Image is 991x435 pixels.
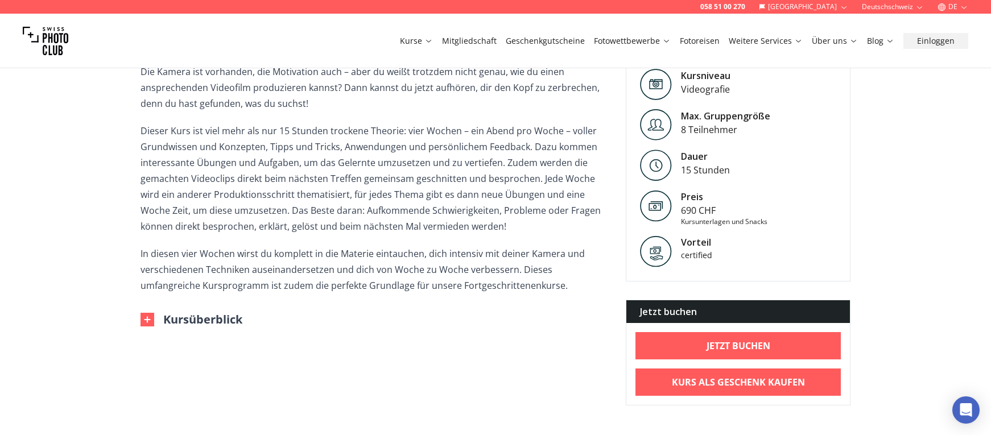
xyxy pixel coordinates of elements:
a: Weitere Services [729,35,803,47]
a: 058 51 00 270 [700,2,745,11]
div: certified [681,249,778,261]
div: Kursunterlagen und Snacks [681,217,767,226]
button: Fotoreisen [675,33,724,49]
div: Videografie [681,82,730,96]
p: In diesen vier Wochen wirst du komplett in die Materie eintauchen, dich intensiv mit deiner Kamer... [141,246,608,293]
div: Vorteil [681,235,778,249]
div: 8 Teilnehmer [681,123,770,136]
b: Kurs als Geschenk kaufen [672,375,805,389]
button: Über uns [807,33,862,49]
img: Swiss photo club [23,18,68,64]
a: Fotoreisen [680,35,720,47]
button: Kursüberblick [141,312,242,328]
button: Weitere Services [724,33,807,49]
button: Geschenkgutscheine [501,33,589,49]
button: Blog [862,33,899,49]
button: Fotowettbewerbe [589,33,675,49]
button: Einloggen [903,33,968,49]
div: Jetzt buchen [626,300,850,323]
a: Mitgliedschaft [442,35,497,47]
a: Kurs als Geschenk kaufen [635,368,841,396]
b: Jetzt buchen [707,339,770,353]
p: Die Kamera ist vorhanden, die Motivation auch – aber du weißt trotzdem nicht genau, wie du einen ... [141,64,608,111]
div: 15 Stunden [681,163,730,177]
div: Max. Gruppengröße [681,109,770,123]
p: Dieser Kurs ist viel mehr als nur 15 Stunden trockene Theorie: vier Wochen – ein Abend pro Woche ... [141,123,608,234]
div: 690 CHF [681,204,767,217]
img: Outline Close [141,313,154,326]
img: Preis [640,190,672,222]
div: Kursniveau [681,69,730,82]
button: Mitgliedschaft [437,33,501,49]
img: Vorteil [640,235,672,267]
img: Level [640,109,672,140]
div: Dauer [681,150,730,163]
img: Level [640,69,672,100]
div: Preis [681,190,767,204]
a: Blog [867,35,894,47]
a: Jetzt buchen [635,332,841,359]
a: Kurse [400,35,433,47]
button: Kurse [395,33,437,49]
a: Geschenkgutscheine [506,35,585,47]
div: Open Intercom Messenger [952,396,980,424]
a: Über uns [812,35,858,47]
a: Fotowettbewerbe [594,35,671,47]
img: Level [640,150,672,181]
